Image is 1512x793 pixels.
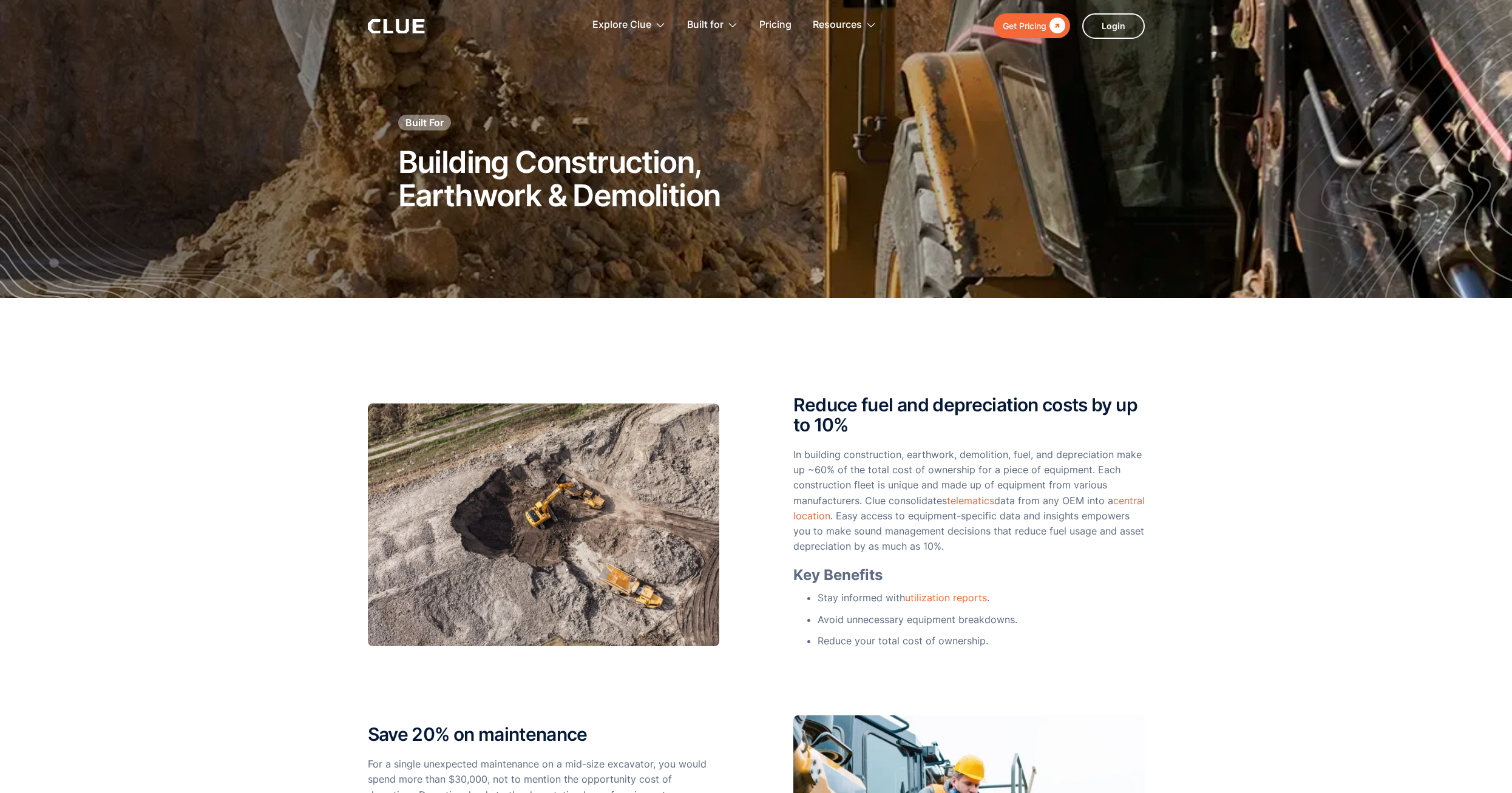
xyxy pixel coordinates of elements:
div: Built for [687,6,738,44]
a: telematics [947,494,994,507]
h3: Key Benefits [793,566,1145,584]
a: Built For [398,115,451,130]
p: In building construction, earthwork, demolition, fuel, and depreciation make up ~60% of the total... [793,447,1145,554]
a: Get Pricing [994,13,1070,38]
h1: Building Construction, Earthwork & Demolition [398,146,720,212]
h2: Save 20% on maintenance [368,724,719,744]
div: Resources [813,6,862,44]
div: Explore Clue [592,6,666,44]
div: Resources [813,6,876,44]
a: Pricing [759,6,792,44]
div: Explore Clue [592,6,651,44]
a: central location [793,494,1145,522]
a: utilization reports [905,592,987,604]
div:  [1046,18,1065,33]
a: Login [1082,13,1145,39]
div: Built for [687,6,724,44]
img: Heavy Equipment Telematics [368,403,719,646]
h2: Reduce fuel and depreciation costs by up to 10% [793,395,1145,435]
li: Reduce your total cost of ownership. [818,633,1145,649]
li: Avoid unnecessary equipment breakdowns. [818,612,1145,627]
div: Built For [405,116,444,129]
div: Get Pricing [1003,18,1046,33]
li: Stay informed with . [818,590,1145,606]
